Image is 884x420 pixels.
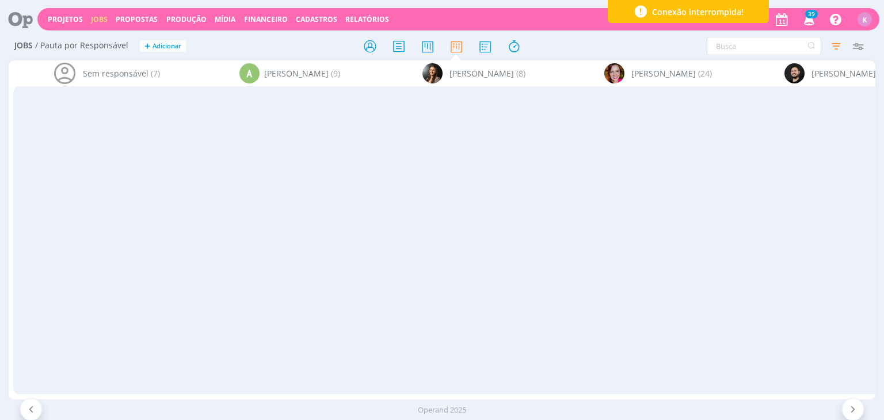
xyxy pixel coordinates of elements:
[91,14,108,24] a: Jobs
[151,67,160,79] span: (7)
[241,15,291,24] button: Financeiro
[345,14,389,24] a: Relatórios
[698,67,712,79] span: (24)
[604,63,624,83] img: B
[48,14,83,24] a: Projetos
[112,15,161,24] button: Propostas
[44,15,86,24] button: Projetos
[215,14,235,24] a: Mídia
[422,63,443,83] img: B
[292,15,341,24] button: Cadastros
[449,67,514,79] span: [PERSON_NAME]
[239,63,260,83] div: A
[707,37,821,55] input: Busca
[83,67,148,79] span: Sem responsável
[87,15,111,24] button: Jobs
[296,14,337,24] span: Cadastros
[163,15,210,24] button: Produção
[784,63,805,83] img: B
[153,43,181,50] span: Adicionar
[211,15,239,24] button: Mídia
[652,6,744,18] span: Conexão interrompida!
[140,40,186,52] button: +Adicionar
[264,67,329,79] span: [PERSON_NAME]
[14,41,33,51] span: Jobs
[797,9,820,30] button: 39
[116,14,158,24] span: Propostas
[858,12,872,26] div: K
[166,14,207,24] a: Produção
[516,67,525,79] span: (8)
[35,41,128,51] span: / Pauta por Responsável
[805,10,818,18] span: 39
[342,15,393,24] button: Relatórios
[244,14,288,24] a: Financeiro
[144,40,150,52] span: +
[331,67,340,79] span: (9)
[631,67,696,79] span: [PERSON_NAME]
[857,9,872,29] button: K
